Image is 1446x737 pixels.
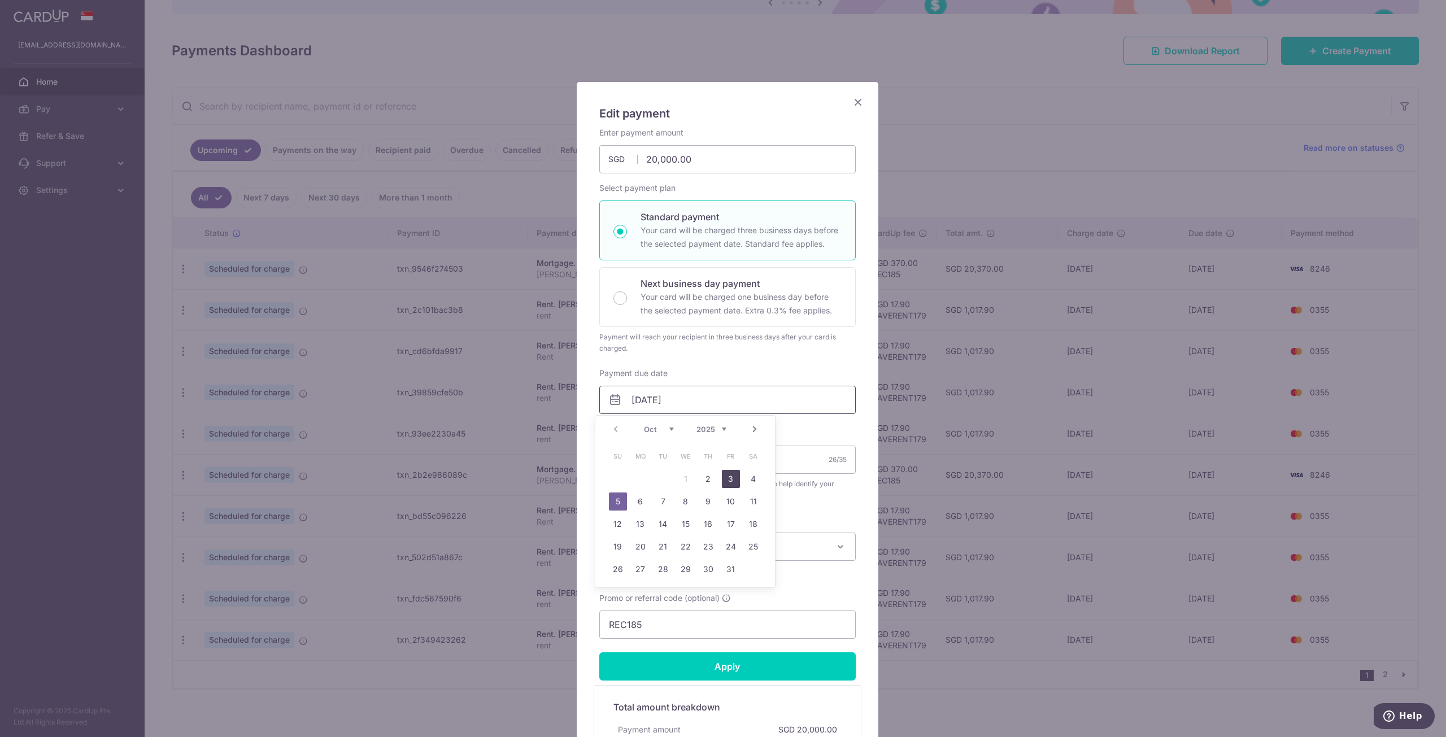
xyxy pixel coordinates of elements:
a: 22 [677,538,695,556]
label: Enter payment amount [599,127,683,138]
a: 13 [631,515,650,533]
a: Next [748,422,761,436]
a: 2 [699,470,717,488]
p: Standard payment [641,210,842,224]
span: Monday [631,447,650,465]
p: Your card will be charged one business day before the selected payment date. Extra 0.3% fee applies. [641,290,842,317]
p: Your card will be charged three business days before the selected payment date. Standard fee appl... [641,224,842,251]
a: 12 [609,515,627,533]
a: 14 [654,515,672,533]
a: 11 [744,492,763,511]
a: 15 [677,515,695,533]
a: 4 [744,470,763,488]
a: 28 [654,560,672,578]
a: 3 [722,470,740,488]
a: 6 [631,492,650,511]
a: 23 [699,538,717,556]
span: Promo or referral code (optional) [599,592,720,604]
span: Tuesday [654,447,672,465]
a: 8 [677,492,695,511]
a: 19 [609,538,627,556]
label: Select payment plan [599,182,676,194]
a: 16 [699,515,717,533]
a: 7 [654,492,672,511]
h5: Total amount breakdown [613,700,842,714]
input: DD / MM / YYYY [599,386,856,414]
a: 18 [744,515,763,533]
a: 27 [631,560,650,578]
h5: Edit payment [599,104,856,123]
a: 29 [677,560,695,578]
div: Payment will reach your recipient in three business days after your card is charged. [599,332,856,354]
span: Thursday [699,447,717,465]
a: 5 [609,492,627,511]
button: Close [851,95,865,109]
a: 10 [722,492,740,511]
a: 9 [699,492,717,511]
span: Friday [722,447,740,465]
a: 24 [722,538,740,556]
span: Saturday [744,447,763,465]
input: Apply [599,652,856,681]
a: 25 [744,538,763,556]
span: SGD [608,154,638,165]
label: Payment due date [599,368,668,379]
div: 26/35 [829,454,847,465]
a: 17 [722,515,740,533]
p: Next business day payment [641,277,842,290]
span: Sunday [609,447,627,465]
iframe: Opens a widget where you can find more information [1374,703,1435,731]
a: 21 [654,538,672,556]
a: 20 [631,538,650,556]
input: 0.00 [599,145,856,173]
a: 31 [722,560,740,578]
a: 26 [609,560,627,578]
a: 30 [699,560,717,578]
span: Wednesday [677,447,695,465]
